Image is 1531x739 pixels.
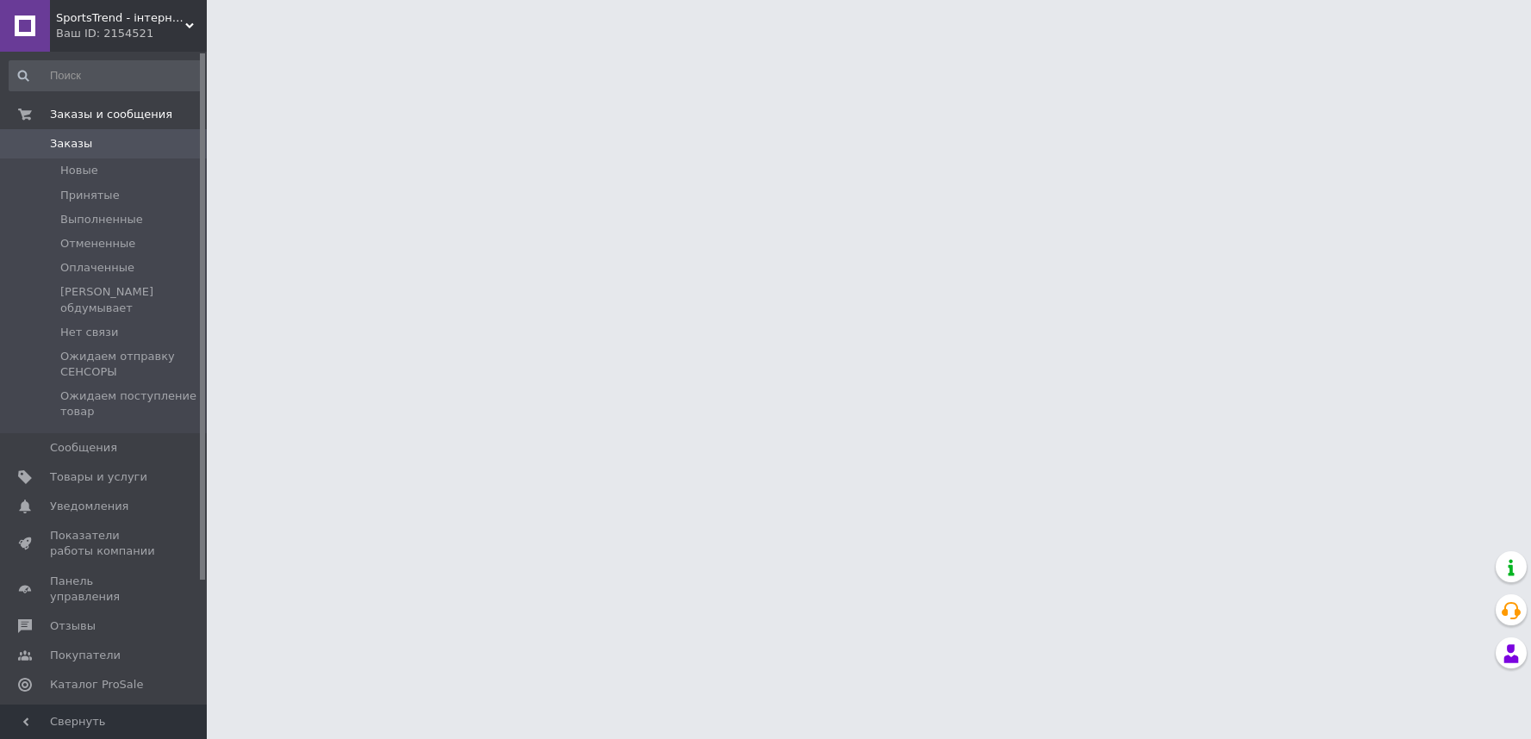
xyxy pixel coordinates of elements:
input: Поиск [9,60,203,91]
span: Уведомления [50,499,128,514]
span: [PERSON_NAME] обдумывает [60,284,202,315]
span: Товары и услуги [50,469,147,485]
span: Сообщения [50,440,117,456]
span: SportsTrend - інтернет-магазин [56,10,185,26]
span: Нет связи [60,325,118,340]
span: Новые [60,163,98,178]
span: Выполненные [60,212,143,227]
span: Принятые [60,188,120,203]
span: Отзывы [50,618,96,634]
div: Ваш ID: 2154521 [56,26,207,41]
span: Оплаченные [60,260,134,276]
span: Панель управления [50,574,159,605]
span: Показатели работы компании [50,528,159,559]
span: Каталог ProSale [50,677,143,692]
span: Ожидаем отправку СЕНСОРЫ [60,349,202,380]
span: Ожидаем поступление товар [60,388,202,419]
span: Заказы [50,136,92,152]
span: Отмененные [60,236,135,252]
span: Покупатели [50,648,121,663]
span: Заказы и сообщения [50,107,172,122]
